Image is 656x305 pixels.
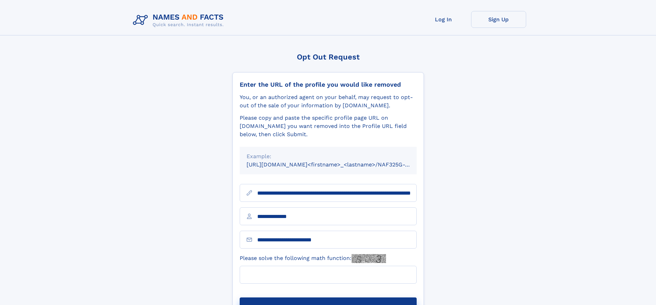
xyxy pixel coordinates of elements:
div: Enter the URL of the profile you would like removed [240,81,417,88]
a: Log In [416,11,471,28]
div: You, or an authorized agent on your behalf, may request to opt-out of the sale of your informatio... [240,93,417,110]
label: Please solve the following math function: [240,254,386,263]
div: Please copy and paste the specific profile page URL on [DOMAIN_NAME] you want removed into the Pr... [240,114,417,139]
a: Sign Up [471,11,526,28]
small: [URL][DOMAIN_NAME]<firstname>_<lastname>/NAF325G-xxxxxxxx [247,161,430,168]
img: Logo Names and Facts [130,11,229,30]
div: Opt Out Request [232,53,424,61]
div: Example: [247,152,410,161]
